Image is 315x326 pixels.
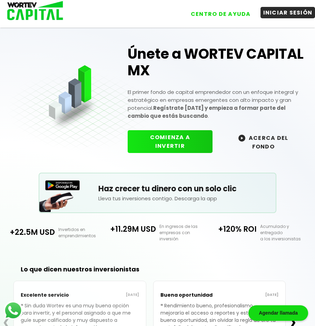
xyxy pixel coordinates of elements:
[107,223,156,235] p: +11.29M USD
[128,46,307,79] h1: Únete a WORTEV CAPITAL MX
[219,130,307,154] button: ACERCA DEL FONDO
[3,301,23,320] img: logos_whatsapp-icon.242b2217.svg
[55,227,107,239] p: Invertidos en emprendimientos
[257,223,309,242] p: Acumulado y entregado a los inversionistas
[208,223,257,235] p: +120% ROI
[128,104,286,119] strong: Regístrate [DATE] y empieza a formar parte del cambio que estás buscando
[128,142,219,150] a: COMIENZA A INVERTIR
[181,3,254,20] a: CENTRO DE AYUDA
[188,8,254,20] button: CENTRO DE AYUDA
[248,305,308,321] div: Agendar llamada
[80,292,139,298] p: [DATE]
[128,130,213,153] button: COMIENZA A INVERTIR
[219,292,278,298] p: [DATE]
[160,288,219,302] p: Buena oportunidad
[160,302,164,309] span: ❝
[156,223,208,242] p: En ingresos de las empresas con inversión
[98,194,276,202] p: Lleva tus inversiones contigo. Descarga la app
[6,227,55,238] p: +22.5M USD
[39,185,74,212] img: Teléfono
[6,298,28,320] iframe: Botón para iniciar la ventana de mensajería
[98,183,276,194] h5: Haz crecer tu dinero con un solo clic
[21,288,80,302] p: Excelente servicio
[45,180,80,190] img: Disponible en Google Play
[128,88,307,120] p: El primer fondo de capital emprendedor con un enfoque integral y estratégico en empresas emergent...
[238,135,245,142] img: wortev-capital-acerca-del-fondo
